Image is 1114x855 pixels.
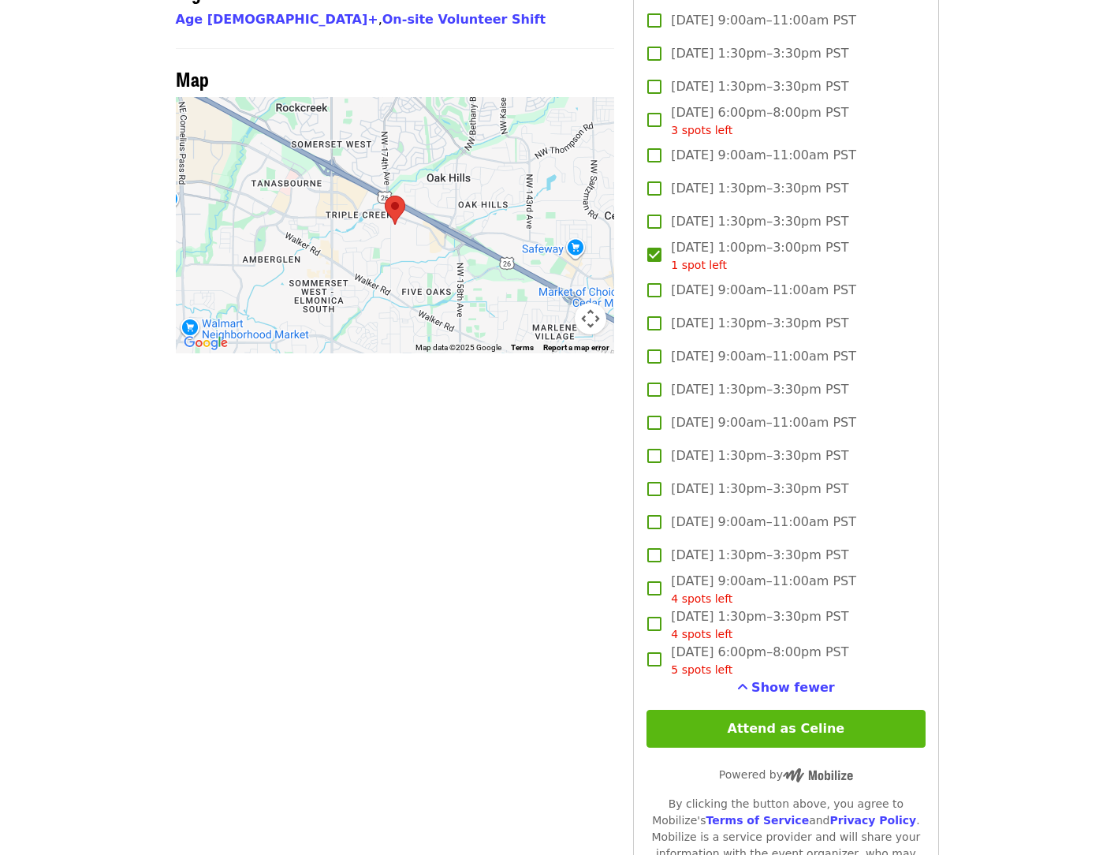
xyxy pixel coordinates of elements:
img: Powered by Mobilize [783,768,853,782]
span: [DATE] 1:30pm–3:30pm PST [671,314,848,333]
span: Map data ©2025 Google [415,343,501,352]
span: [DATE] 1:30pm–3:30pm PST [671,44,848,63]
a: Open this area in Google Maps (opens a new window) [180,333,232,353]
span: Show fewer [751,680,835,695]
span: [DATE] 6:00pm–8:00pm PST [671,103,848,139]
span: [DATE] 6:00pm–8:00pm PST [671,643,848,678]
span: [DATE] 1:30pm–3:30pm PST [671,77,848,96]
a: Terms (opens in new tab) [511,343,534,352]
span: 1 spot left [671,259,727,271]
button: Attend as Celine [646,710,925,748]
span: [DATE] 1:00pm–3:00pm PST [671,238,848,274]
span: , [176,12,382,27]
span: 5 spots left [671,663,732,676]
button: Map camera controls [575,303,606,334]
a: Terms of Service [706,814,809,827]
span: [DATE] 9:00am–11:00am PST [671,413,856,432]
span: [DATE] 9:00am–11:00am PST [671,11,856,30]
span: [DATE] 1:30pm–3:30pm PST [671,480,848,498]
button: See more timeslots [737,678,835,697]
span: 3 spots left [671,124,732,136]
span: Powered by [719,768,853,781]
span: [DATE] 1:30pm–3:30pm PST [671,546,848,565]
span: 4 spots left [671,628,732,640]
span: [DATE] 1:30pm–3:30pm PST [671,179,848,198]
img: Google [180,333,232,353]
span: [DATE] 1:30pm–3:30pm PST [671,212,848,231]
span: [DATE] 9:00am–11:00am PST [671,281,856,300]
span: [DATE] 9:00am–11:00am PST [671,146,856,165]
span: [DATE] 1:30pm–3:30pm PST [671,380,848,399]
a: Age [DEMOGRAPHIC_DATA]+ [176,12,378,27]
span: [DATE] 1:30pm–3:30pm PST [671,446,848,465]
span: 4 spots left [671,592,732,605]
a: On-site Volunteer Shift [382,12,546,27]
span: [DATE] 9:00am–11:00am PST [671,513,856,532]
span: [DATE] 1:30pm–3:30pm PST [671,607,848,643]
a: Privacy Policy [829,814,916,827]
a: Report a map error [543,343,609,352]
span: Map [176,65,209,92]
span: [DATE] 9:00am–11:00am PST [671,347,856,366]
span: [DATE] 9:00am–11:00am PST [671,572,856,607]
